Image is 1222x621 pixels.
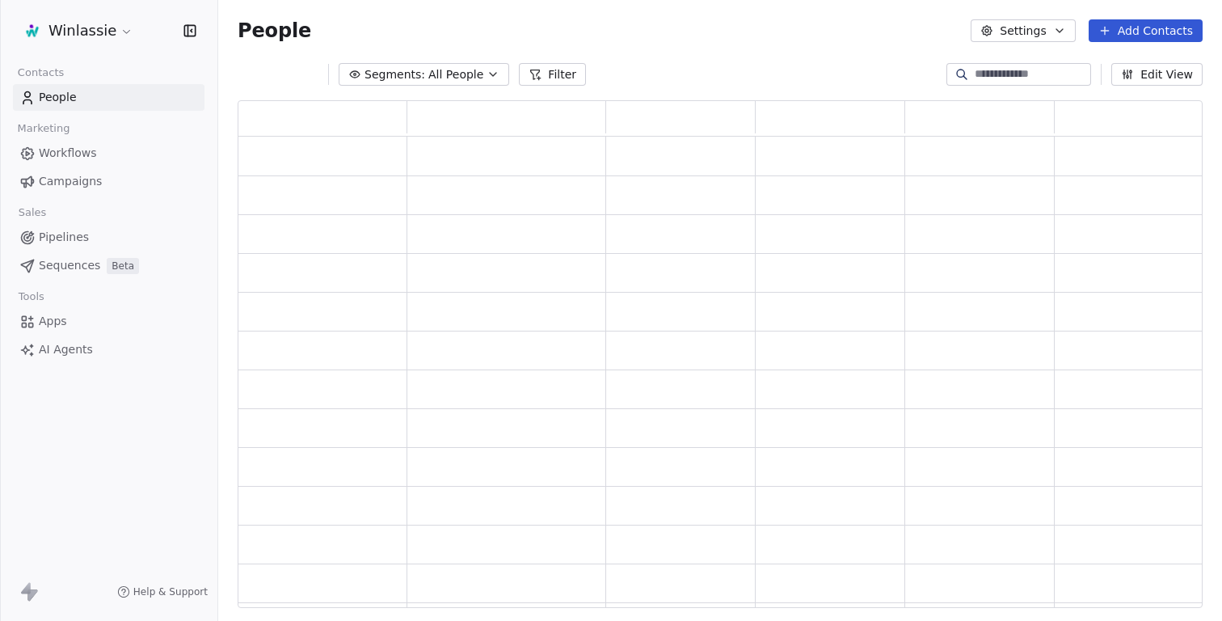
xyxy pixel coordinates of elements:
[11,116,77,141] span: Marketing
[39,257,100,274] span: Sequences
[39,341,93,358] span: AI Agents
[364,66,425,83] span: Segments:
[39,89,77,106] span: People
[39,173,102,190] span: Campaigns
[11,61,71,85] span: Contacts
[133,585,208,598] span: Help & Support
[11,285,51,309] span: Tools
[39,229,89,246] span: Pipelines
[117,585,208,598] a: Help & Support
[11,201,53,225] span: Sales
[519,63,586,86] button: Filter
[13,140,204,167] a: Workflows
[1089,19,1203,42] button: Add Contacts
[39,313,67,330] span: Apps
[238,19,311,43] span: People
[971,19,1075,42] button: Settings
[13,224,204,251] a: Pipelines
[13,168,204,195] a: Campaigns
[13,84,204,111] a: People
[1111,63,1203,86] button: Edit View
[19,17,137,44] button: Winlassie
[428,66,483,83] span: All People
[48,20,116,41] span: Winlassie
[107,258,139,274] span: Beta
[238,137,1204,609] div: grid
[13,252,204,279] a: SequencesBeta
[23,21,42,40] img: Monogramme%20Winlassie_RVB_2%20COULEURS.png
[39,145,97,162] span: Workflows
[13,308,204,335] a: Apps
[13,336,204,363] a: AI Agents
